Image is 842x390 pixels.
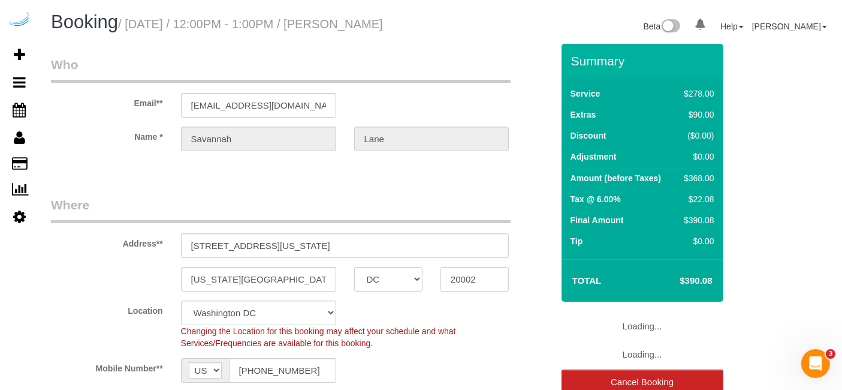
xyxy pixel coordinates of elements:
span: 3 [826,349,835,359]
div: $0.00 [679,151,714,163]
a: Beta [644,22,681,31]
h4: $390.08 [644,276,712,286]
span: Changing the Location for this booking may affect your schedule and what Services/Frequencies are... [181,326,456,348]
img: Automaid Logo [7,12,31,29]
div: $278.00 [679,88,714,100]
div: ($0.00) [679,130,714,142]
input: First Name** [181,127,336,151]
legend: Who [51,56,511,83]
input: Last Name** [354,127,509,151]
div: $90.00 [679,109,714,121]
iframe: Intercom live chat [801,349,830,378]
span: Booking [51,11,118,32]
a: Help [720,22,744,31]
label: Location [42,301,172,317]
label: Service [571,88,600,100]
div: $22.08 [679,193,714,205]
label: Discount [571,130,606,142]
label: Adjustment [571,151,617,163]
label: Final Amount [571,214,624,226]
small: / [DATE] / 12:00PM - 1:00PM / [PERSON_NAME] [118,17,383,31]
h3: Summary [571,54,717,68]
strong: Total [572,275,602,286]
img: New interface [660,19,680,35]
input: Mobile Number** [229,358,336,383]
label: Tip [571,235,583,247]
div: $0.00 [679,235,714,247]
label: Extras [571,109,596,121]
a: [PERSON_NAME] [752,22,827,31]
label: Amount (before Taxes) [571,172,661,184]
legend: Where [51,196,511,223]
div: $368.00 [679,172,714,184]
input: Zip Code** [440,267,509,292]
label: Mobile Number** [42,358,172,374]
div: $390.08 [679,214,714,226]
label: Tax @ 6.00% [571,193,621,205]
label: Name * [42,127,172,143]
